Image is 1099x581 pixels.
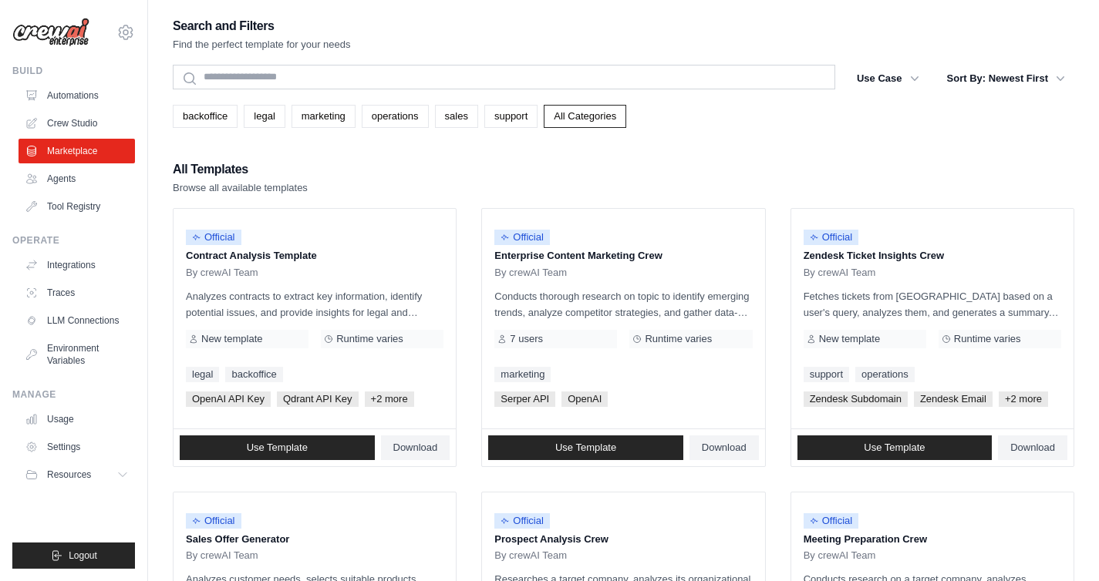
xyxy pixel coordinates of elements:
[804,367,849,382] a: support
[365,391,414,407] span: +2 more
[69,549,97,562] span: Logout
[19,139,135,163] a: Marketplace
[645,333,712,345] span: Runtime varies
[494,391,555,407] span: Serper API
[381,435,450,460] a: Download
[186,532,443,547] p: Sales Offer Generator
[510,333,543,345] span: 7 users
[12,65,135,77] div: Build
[1010,442,1055,454] span: Download
[393,442,438,454] span: Download
[186,367,219,382] a: legal
[494,532,752,547] p: Prospect Analysis Crew
[336,333,403,345] span: Runtime varies
[12,542,135,569] button: Logout
[797,435,993,460] a: Use Template
[12,234,135,247] div: Operate
[19,435,135,459] a: Settings
[689,435,759,460] a: Download
[494,549,567,562] span: By crewAI Team
[19,83,135,108] a: Automations
[173,37,351,52] p: Find the perfect template for your needs
[488,435,683,460] a: Use Template
[19,111,135,136] a: Crew Studio
[494,248,752,264] p: Enterprise Content Marketing Crew
[186,391,271,407] span: OpenAI API Key
[848,65,929,92] button: Use Case
[19,308,135,333] a: LLM Connections
[12,18,89,47] img: Logo
[938,65,1074,92] button: Sort By: Newest First
[494,267,567,279] span: By crewAI Team
[494,513,550,529] span: Official
[292,105,356,128] a: marketing
[186,267,258,279] span: By crewAI Team
[247,442,308,454] span: Use Template
[225,367,282,382] a: backoffice
[173,159,308,180] h2: All Templates
[186,230,241,245] span: Official
[186,288,443,321] p: Analyzes contracts to extract key information, identify potential issues, and provide insights fo...
[201,333,262,345] span: New template
[804,230,859,245] span: Official
[855,367,915,382] a: operations
[173,105,238,128] a: backoffice
[804,549,876,562] span: By crewAI Team
[47,468,91,481] span: Resources
[804,288,1061,321] p: Fetches tickets from [GEOGRAPHIC_DATA] based on a user's query, analyzes them, and generates a su...
[173,180,308,196] p: Browse all available templates
[19,194,135,219] a: Tool Registry
[804,532,1061,547] p: Meeting Preparation Crew
[186,549,258,562] span: By crewAI Team
[19,462,135,487] button: Resources
[494,367,551,382] a: marketing
[12,388,135,401] div: Manage
[19,166,135,191] a: Agents
[186,248,443,264] p: Contract Analysis Template
[555,442,616,454] span: Use Template
[804,391,908,407] span: Zendesk Subdomain
[435,105,478,128] a: sales
[804,513,859,529] span: Official
[998,435,1067,460] a: Download
[19,336,135,373] a: Environment Variables
[19,407,135,432] a: Usage
[494,288,752,321] p: Conducts thorough research on topic to identify emerging trends, analyze competitor strategies, a...
[494,230,550,245] span: Official
[277,391,359,407] span: Qdrant API Key
[804,267,876,279] span: By crewAI Team
[561,391,608,407] span: OpenAI
[914,391,993,407] span: Zendesk Email
[804,248,1061,264] p: Zendesk Ticket Insights Crew
[180,435,375,460] a: Use Template
[819,333,880,345] span: New template
[19,280,135,305] a: Traces
[186,513,241,529] span: Official
[954,333,1021,345] span: Runtime varies
[999,391,1048,407] span: +2 more
[702,442,747,454] span: Download
[173,15,351,37] h2: Search and Filters
[19,253,135,277] a: Integrations
[544,105,626,128] a: All Categories
[362,105,429,128] a: operations
[244,105,285,128] a: legal
[484,105,538,128] a: support
[864,442,925,454] span: Use Template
